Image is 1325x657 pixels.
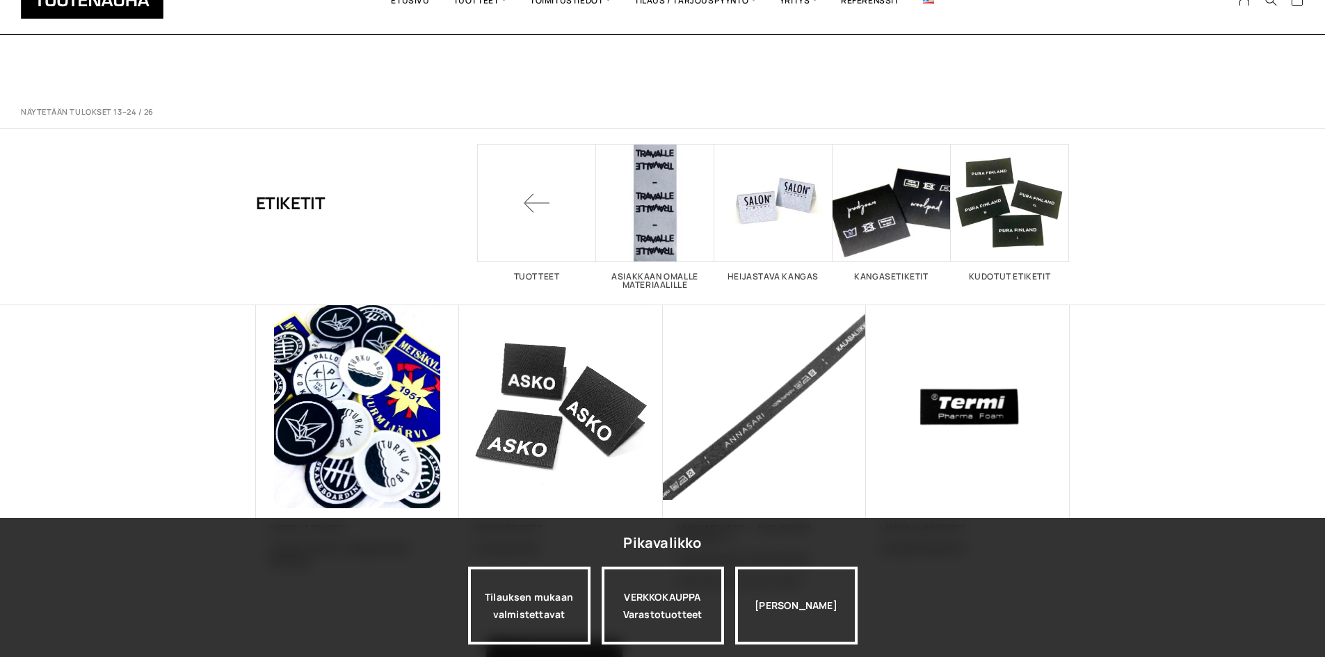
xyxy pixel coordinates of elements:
a: Visit product category Asiakkaan omalle materiaalille [596,144,714,289]
p: Näytetään tulokset 13–24 / 26 [21,107,154,117]
a: VERKKOKAUPPAVarastotuotteet [602,567,724,644]
div: VERKKOKAUPPA Varastotuotteet [602,567,724,644]
div: Pikavalikko [623,530,701,555]
a: Tilauksen mukaan valmistettavat [468,567,591,644]
a: Visit product category Kudotut etiketit [951,144,1069,281]
h2: Heijastava kangas [714,273,833,281]
h1: Etiketit [256,144,326,262]
a: Tuotteet [478,144,596,281]
h2: Kangasetiketit [833,273,951,281]
div: [PERSON_NAME] [735,567,858,644]
a: Visit product category Kangasetiketit [833,144,951,281]
h2: Kudotut etiketit [951,273,1069,281]
a: Visit product category Heijastava kangas [714,144,833,281]
h2: Tuotteet [478,273,596,281]
h2: Asiakkaan omalle materiaalille [596,273,714,289]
